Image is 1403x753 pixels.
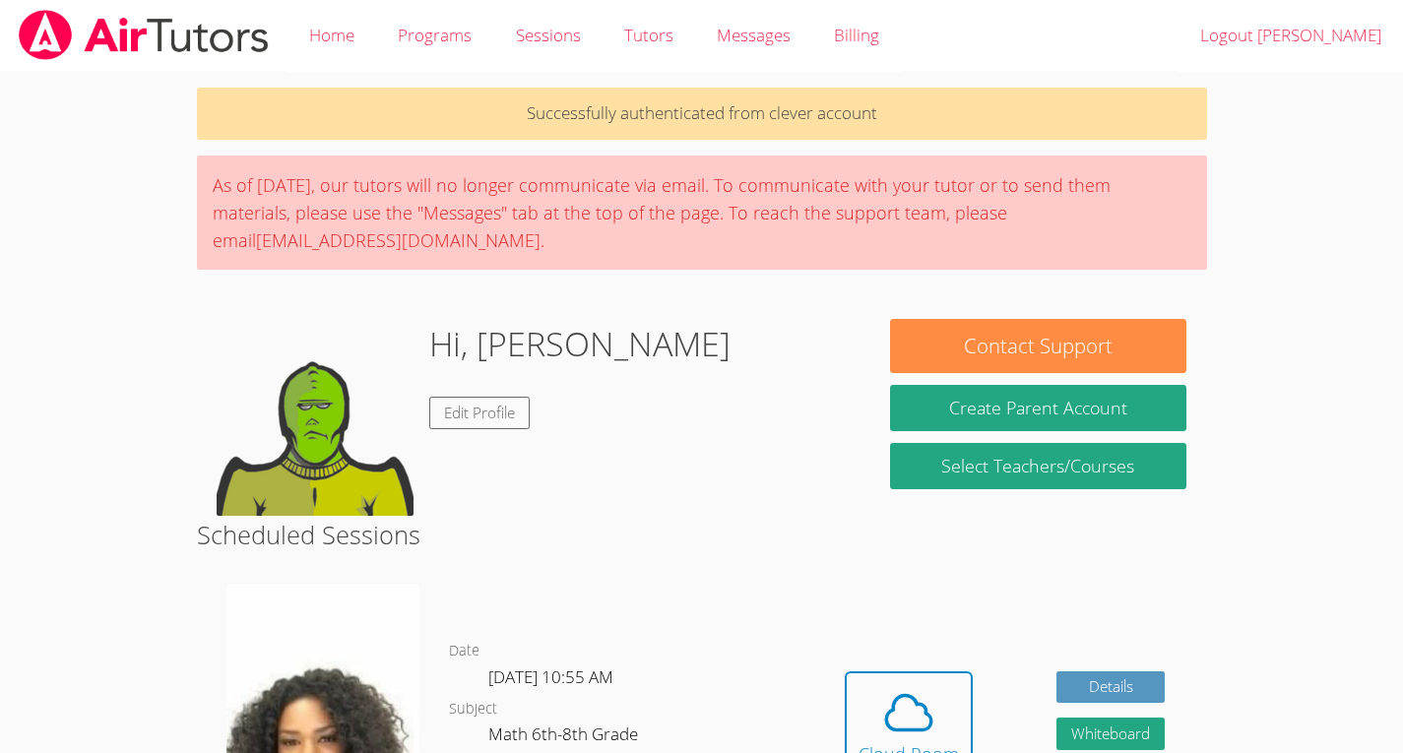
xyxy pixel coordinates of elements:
[1056,671,1165,704] a: Details
[217,319,414,516] img: default.png
[488,665,613,688] span: [DATE] 10:55 AM
[449,639,479,663] dt: Date
[429,397,530,429] a: Edit Profile
[717,24,791,46] span: Messages
[429,319,731,369] h1: Hi, [PERSON_NAME]
[449,697,497,722] dt: Subject
[197,516,1207,553] h2: Scheduled Sessions
[890,385,1186,431] button: Create Parent Account
[890,319,1186,373] button: Contact Support
[197,156,1207,270] div: As of [DATE], our tutors will no longer communicate via email. To communicate with your tutor or ...
[197,88,1207,140] p: Successfully authenticated from clever account
[1056,718,1165,750] button: Whiteboard
[17,10,271,60] img: airtutors_banner-c4298cdbf04f3fff15de1276eac7730deb9818008684d7c2e4769d2f7ddbe033.png
[890,443,1186,489] a: Select Teachers/Courses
